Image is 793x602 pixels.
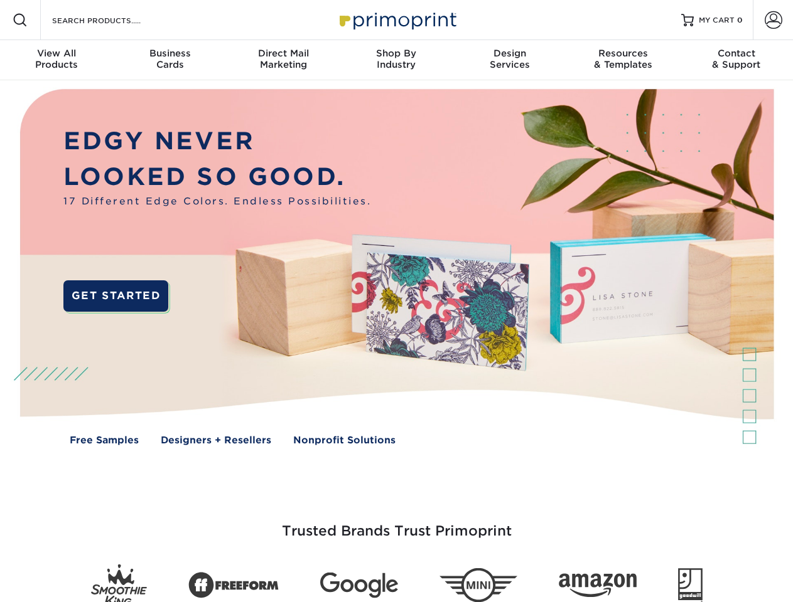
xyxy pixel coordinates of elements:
input: SEARCH PRODUCTS..... [51,13,173,28]
span: Business [113,48,226,59]
a: Nonprofit Solutions [293,433,396,448]
span: Resources [566,48,679,59]
a: GET STARTED [63,280,168,312]
p: EDGY NEVER [63,124,371,159]
a: Contact& Support [680,40,793,80]
span: Direct Mail [227,48,340,59]
span: 0 [737,16,743,24]
span: Design [453,48,566,59]
p: LOOKED SO GOOD. [63,159,371,195]
span: 17 Different Edge Colors. Endless Possibilities. [63,194,371,209]
span: Shop By [340,48,453,59]
img: Primoprint [334,6,460,33]
img: Google [320,573,398,598]
img: Amazon [559,574,637,598]
a: Direct MailMarketing [227,40,340,80]
div: & Support [680,48,793,70]
span: MY CART [699,15,735,26]
div: Services [453,48,566,70]
a: DesignServices [453,40,566,80]
a: Free Samples [70,433,139,448]
div: Cards [113,48,226,70]
div: & Templates [566,48,679,70]
a: Resources& Templates [566,40,679,80]
h3: Trusted Brands Trust Primoprint [30,493,764,554]
img: Goodwill [678,568,703,602]
a: Shop ByIndustry [340,40,453,80]
a: BusinessCards [113,40,226,80]
a: Designers + Resellers [161,433,271,448]
div: Marketing [227,48,340,70]
div: Industry [340,48,453,70]
span: Contact [680,48,793,59]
